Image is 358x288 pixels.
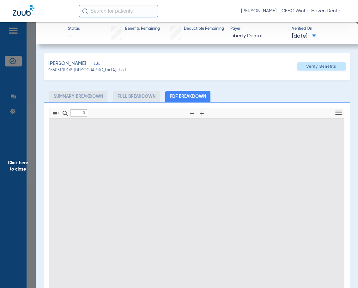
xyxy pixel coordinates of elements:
[326,258,358,288] iframe: Chat Widget
[125,34,130,39] span: --
[13,5,34,16] img: Zuub Logo
[241,8,345,14] span: [PERSON_NAME] - CFHC Winter Haven Dental
[187,114,197,118] pdf-shy-button: Zoom Out
[48,60,86,68] span: [PERSON_NAME]
[297,62,346,71] button: Verify Benefits
[184,34,189,39] span: --
[68,26,80,32] span: Status
[197,109,207,118] button: Zoom In
[292,32,316,40] span: [DATE]
[165,91,210,102] li: PDF Breakdown
[333,109,344,118] button: Tools
[197,114,207,118] pdf-shy-button: Zoom In
[82,8,88,14] img: Search Icon
[79,5,158,17] input: Search for patients
[230,32,286,40] span: Liberty Dental
[68,32,80,40] span: --
[94,61,100,67] span: Edit
[187,109,197,118] button: Zoom Out
[70,110,87,116] input: Page
[334,109,343,117] svg: Tools
[306,64,336,69] span: Verify Benefits
[48,68,126,73] span: (1350517) DOB: [DEMOGRAPHIC_DATA] - HoH
[230,26,286,32] span: Payer
[125,26,160,32] span: Benefits Remaining
[184,26,224,32] span: Deductible Remaining
[292,26,348,32] span: Verified On
[113,91,160,102] li: Full Breakdown
[51,114,60,118] pdf-shy-button: Toggle Sidebar
[49,91,107,102] li: Summary Breakdown
[60,114,70,118] pdf-shy-button: Find in Document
